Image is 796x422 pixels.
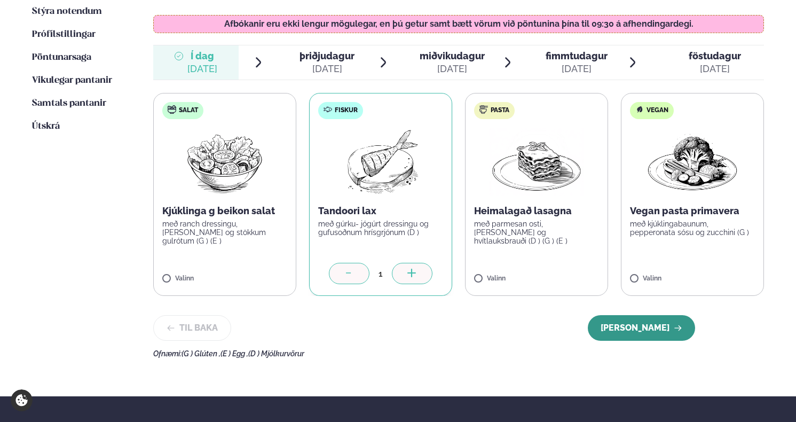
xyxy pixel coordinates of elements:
p: með ranch dressingu, [PERSON_NAME] og stökkum gulrótum (G ) (E ) [162,220,287,245]
div: [DATE] [546,62,608,75]
span: Vegan [647,106,668,115]
span: Stýra notendum [32,7,102,16]
div: [DATE] [187,62,217,75]
div: Ofnæmi: [153,349,764,358]
span: Samtals pantanir [32,99,106,108]
span: fimmtudagur [546,50,608,61]
span: þriðjudagur [300,50,354,61]
img: Lasagna.png [490,128,584,196]
button: [PERSON_NAME] [588,315,695,341]
img: Salad.png [178,128,272,196]
div: 1 [369,268,392,280]
img: salad.svg [168,105,176,114]
img: Vegan.svg [635,105,644,114]
span: Útskrá [32,122,60,131]
img: Fish.png [334,128,428,196]
span: (E ) Egg , [220,349,248,358]
img: Vegan.png [645,128,739,196]
p: Afbókanir eru ekki lengur mögulegar, en þú getur samt bætt vörum við pöntunina þína til 09:30 á a... [164,20,753,28]
span: (D ) Mjólkurvörur [248,349,304,358]
div: [DATE] [420,62,485,75]
a: Cookie settings [11,389,33,411]
span: Pöntunarsaga [32,53,91,62]
p: með parmesan osti, [PERSON_NAME] og hvítlauksbrauði (D ) (G ) (E ) [474,220,599,245]
span: Vikulegar pantanir [32,76,112,85]
img: pasta.svg [479,105,488,114]
span: Fiskur [335,106,358,115]
div: [DATE] [689,62,741,75]
p: með kjúklingabaunum, pepperonata sósu og zucchini (G ) [630,220,755,237]
a: Prófílstillingar [32,28,96,41]
span: Í dag [187,50,217,62]
a: Samtals pantanir [32,97,106,110]
p: Heimalagað lasagna [474,205,599,217]
a: Pöntunarsaga [32,51,91,64]
a: Vikulegar pantanir [32,74,112,87]
div: [DATE] [300,62,354,75]
span: föstudagur [689,50,741,61]
span: Prófílstillingar [32,30,96,39]
p: Tandoori lax [318,205,443,217]
button: Til baka [153,315,231,341]
span: (G ) Glúten , [182,349,220,358]
span: miðvikudagur [420,50,485,61]
a: Stýra notendum [32,5,102,18]
img: fish.svg [324,105,332,114]
span: Pasta [491,106,509,115]
p: Kjúklinga g beikon salat [162,205,287,217]
span: Salat [179,106,198,115]
p: með gúrku- jógúrt dressingu og gufusoðnum hrísgrjónum (D ) [318,220,443,237]
p: Vegan pasta primavera [630,205,755,217]
a: Útskrá [32,120,60,133]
